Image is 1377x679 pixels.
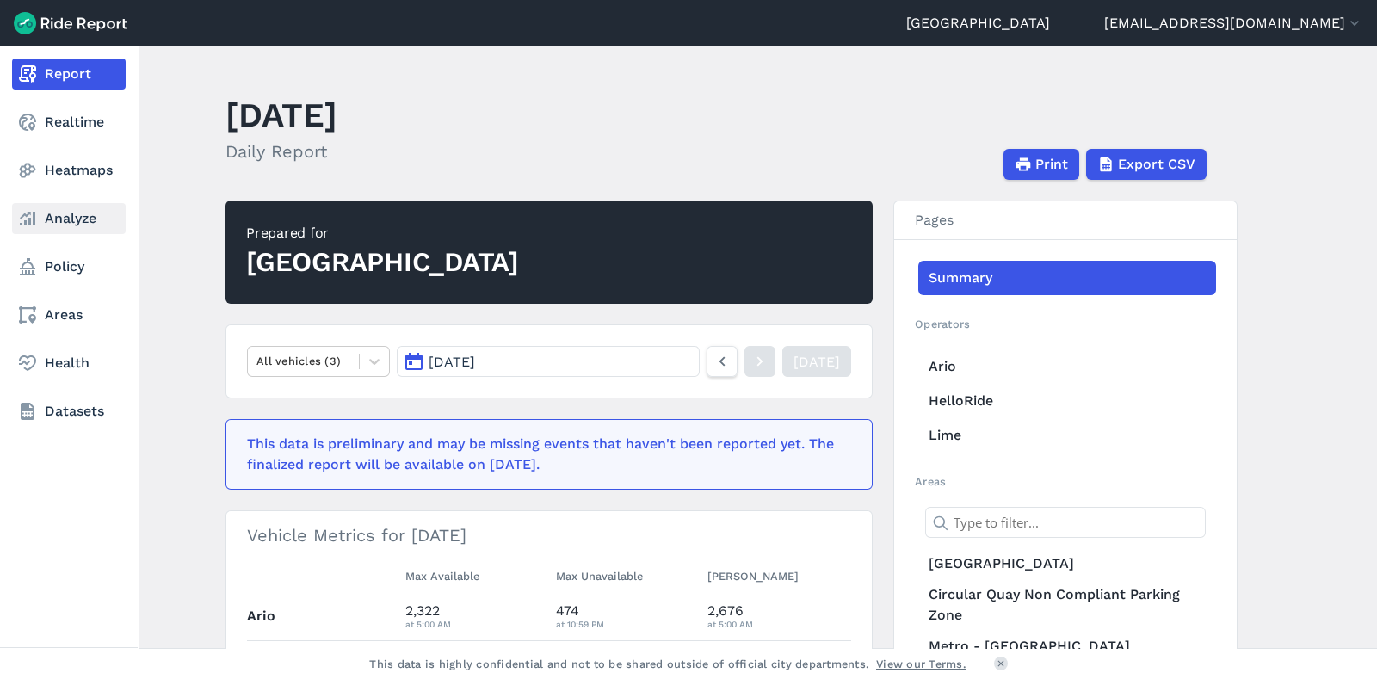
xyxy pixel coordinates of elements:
[925,507,1206,538] input: Type to filter...
[12,348,126,379] a: Health
[1035,154,1068,175] span: Print
[707,566,799,587] button: [PERSON_NAME]
[782,346,851,377] a: [DATE]
[405,566,479,583] span: Max Available
[1003,149,1079,180] button: Print
[707,601,852,632] div: 2,676
[894,201,1237,240] h3: Pages
[1118,154,1195,175] span: Export CSV
[1086,149,1207,180] button: Export CSV
[918,418,1216,453] a: Lime
[876,656,966,672] a: View our Terms.
[915,473,1216,490] h2: Areas
[556,616,694,632] div: at 10:59 PM
[247,593,398,640] th: Ario
[247,434,841,475] div: This data is preliminary and may be missing events that haven't been reported yet. The finalized ...
[1104,13,1363,34] button: [EMAIL_ADDRESS][DOMAIN_NAME]
[707,616,852,632] div: at 5:00 AM
[12,59,126,90] a: Report
[14,12,127,34] img: Ride Report
[918,581,1216,629] a: Circular Quay Non Compliant Parking Zone
[12,155,126,186] a: Heatmaps
[429,354,475,370] span: [DATE]
[906,13,1050,34] a: [GEOGRAPHIC_DATA]
[918,349,1216,384] a: Ario
[556,566,643,583] span: Max Unavailable
[12,203,126,234] a: Analyze
[12,396,126,427] a: Datasets
[918,629,1216,664] a: Metro - [GEOGRAPHIC_DATA]
[405,601,543,632] div: 2,322
[918,546,1216,581] a: [GEOGRAPHIC_DATA]
[915,316,1216,332] h2: Operators
[918,261,1216,295] a: Summary
[225,139,337,164] h2: Daily Report
[405,566,479,587] button: Max Available
[12,299,126,330] a: Areas
[246,223,519,244] div: Prepared for
[556,601,694,632] div: 474
[226,511,872,559] h3: Vehicle Metrics for [DATE]
[12,251,126,282] a: Policy
[225,91,337,139] h1: [DATE]
[707,566,799,583] span: [PERSON_NAME]
[397,346,700,377] button: [DATE]
[12,107,126,138] a: Realtime
[556,566,643,587] button: Max Unavailable
[918,384,1216,418] a: HelloRide
[246,244,519,281] div: [GEOGRAPHIC_DATA]
[405,616,543,632] div: at 5:00 AM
